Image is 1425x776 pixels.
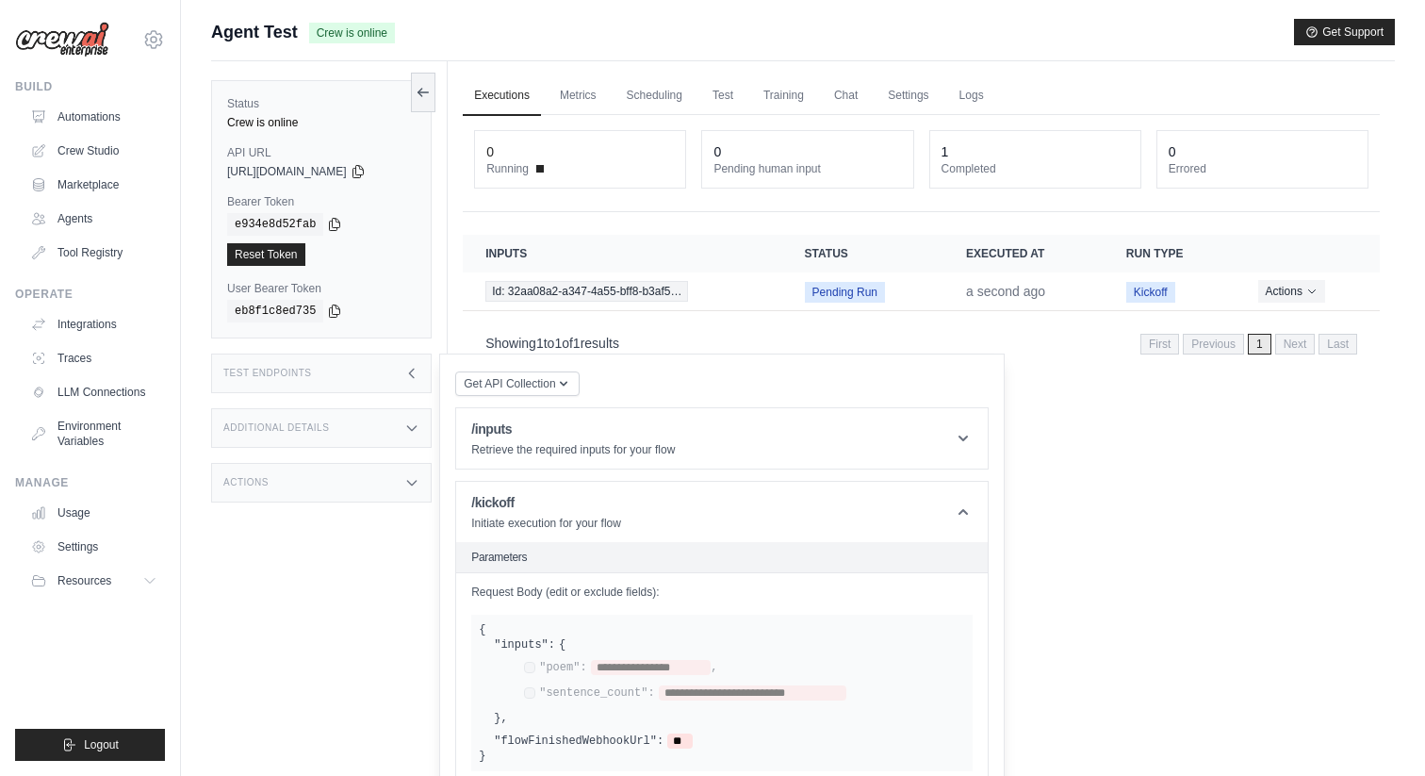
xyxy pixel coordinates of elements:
span: 1 [536,336,544,351]
label: User Bearer Token [227,281,416,296]
th: Run Type [1104,235,1236,272]
nav: Pagination [1140,334,1357,355]
nav: Pagination [463,319,1380,367]
a: Environment Variables [23,411,165,456]
span: Crew is online [309,23,395,43]
span: { [559,637,565,652]
div: 0 [713,142,721,161]
h1: /kickoff [471,493,621,512]
p: Showing to of results [485,334,619,353]
p: Initiate execution for your flow [471,516,621,531]
a: Automations [23,102,165,132]
h2: Parameters [471,550,973,565]
span: Last [1319,334,1357,355]
a: Integrations [23,309,165,339]
dt: Errored [1169,161,1356,176]
time: September 2, 2025 at 19:34 IST [966,284,1045,299]
div: Manage [15,475,165,490]
span: Pending Run [805,282,885,303]
div: Crew is online [227,115,416,130]
button: Logout [15,729,165,761]
a: Tool Registry [23,238,165,268]
a: LLM Connections [23,377,165,407]
a: View execution details for Id [485,281,759,302]
label: "poem": [539,660,586,675]
label: Request Body (edit or exclude fields): [471,585,973,600]
button: Resources [23,566,165,596]
span: } [494,711,500,726]
div: Build [15,79,165,94]
dt: Completed [942,161,1129,176]
a: Traces [23,343,165,373]
span: Agent Test [211,19,298,45]
span: Logout [84,737,119,752]
h3: Test Endpoints [223,368,312,379]
label: "flowFinishedWebhookUrl": [494,734,663,749]
span: 1 [554,336,562,351]
a: Test [701,76,745,116]
span: Resources [57,573,111,588]
a: Executions [463,76,541,116]
p: Retrieve the required inputs for your flow [471,442,675,457]
code: e934e8d52fab [227,213,323,236]
a: Settings [23,532,165,562]
span: Kickoff [1126,282,1175,303]
dt: Pending human input [713,161,901,176]
span: Running [486,161,529,176]
th: Inputs [463,235,781,272]
span: , [711,660,717,675]
span: 1 [573,336,581,351]
div: 0 [486,142,494,161]
span: Previous [1183,334,1244,355]
a: Chat [823,76,869,116]
img: Logo [15,22,109,58]
div: Operate [15,287,165,302]
section: Crew executions table [463,235,1380,367]
span: Get API Collection [464,376,555,391]
span: , [500,711,507,726]
th: Status [782,235,943,272]
span: Next [1275,334,1316,355]
label: "sentence_count": [539,685,654,701]
span: { [479,623,485,636]
div: 1 [942,142,949,161]
a: Agents [23,204,165,234]
label: Status [227,96,416,111]
span: First [1140,334,1179,355]
span: 1 [1248,334,1271,355]
a: Settings [876,76,940,116]
h3: Additional Details [223,422,329,434]
a: Logs [948,76,995,116]
a: Marketplace [23,170,165,200]
span: Id: 32aa08a2-a347-4a55-bff8-b3af5… [485,281,688,302]
label: API URL [227,145,416,160]
a: Reset Token [227,243,305,266]
a: Metrics [549,76,608,116]
th: Executed at [943,235,1104,272]
a: Crew Studio [23,136,165,166]
label: "inputs": [494,637,555,652]
span: } [479,750,485,763]
h3: Actions [223,477,269,488]
div: 0 [1169,142,1176,161]
span: [URL][DOMAIN_NAME] [227,164,347,179]
button: Get Support [1294,19,1395,45]
h1: /inputs [471,420,675,438]
a: Scheduling [615,76,694,116]
button: Get API Collection [455,371,579,396]
code: eb8f1c8ed735 [227,300,323,322]
label: Bearer Token [227,194,416,209]
a: Training [752,76,815,116]
a: Usage [23,498,165,528]
button: Actions for execution [1258,280,1325,303]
